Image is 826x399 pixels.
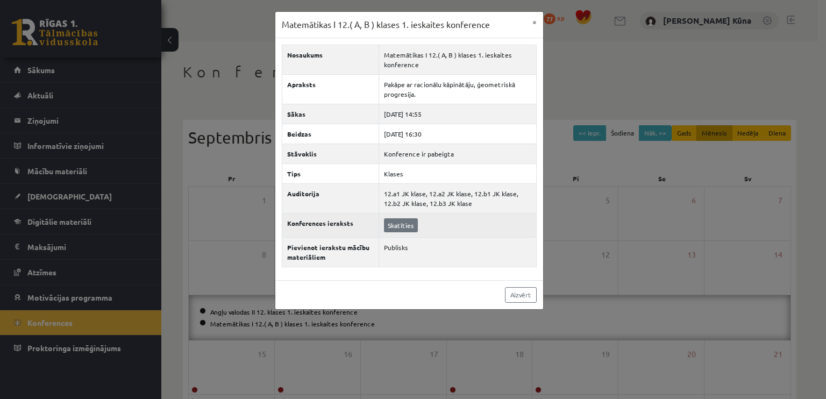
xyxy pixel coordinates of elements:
[384,218,418,232] a: Skatīties
[282,183,379,213] th: Auditorija
[379,45,536,74] td: Matemātikas I 12.( A, B ) klases 1. ieskaites konference
[282,124,379,144] th: Beidzas
[505,287,537,303] a: Aizvērt
[379,124,536,144] td: [DATE] 16:30
[282,163,379,183] th: Tips
[379,74,536,104] td: Pakāpe ar racionālu kāpinātāju, ģeometriskā progresija.
[282,45,379,74] th: Nosaukums
[526,12,543,32] button: ×
[379,104,536,124] td: [DATE] 14:55
[282,237,379,267] th: Pievienot ierakstu mācību materiāliem
[379,163,536,183] td: Klases
[282,18,490,31] h3: Matemātikas I 12.( A, B ) klases 1. ieskaites konference
[282,144,379,163] th: Stāvoklis
[379,144,536,163] td: Konference ir pabeigta
[282,213,379,237] th: Konferences ieraksts
[379,183,536,213] td: 12.a1 JK klase, 12.a2 JK klase, 12.b1 JK klase, 12.b2 JK klase, 12.b3 JK klase
[379,237,536,267] td: Publisks
[282,74,379,104] th: Apraksts
[282,104,379,124] th: Sākas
